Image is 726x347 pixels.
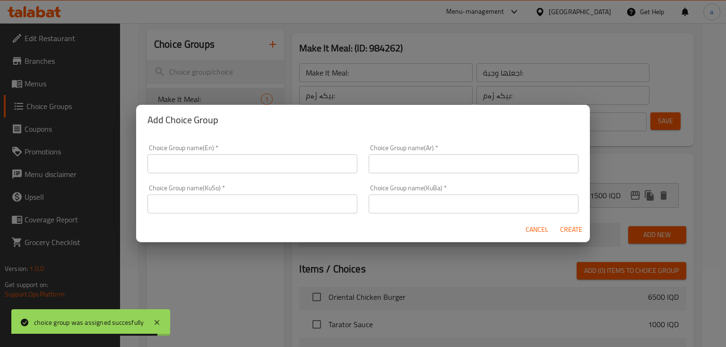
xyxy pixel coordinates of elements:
[147,112,579,127] h2: Add Choice Group
[526,224,548,236] span: Cancel
[147,154,357,173] input: Please enter Choice Group name(en)
[522,221,552,238] button: Cancel
[556,221,586,238] button: Create
[147,195,357,213] input: Please enter Choice Group name(KuSo)
[369,154,579,173] input: Please enter Choice Group name(ar)
[34,317,144,328] div: choice group was assigned succesfully
[560,224,582,236] span: Create
[369,195,579,213] input: Please enter Choice Group name(KuBa)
